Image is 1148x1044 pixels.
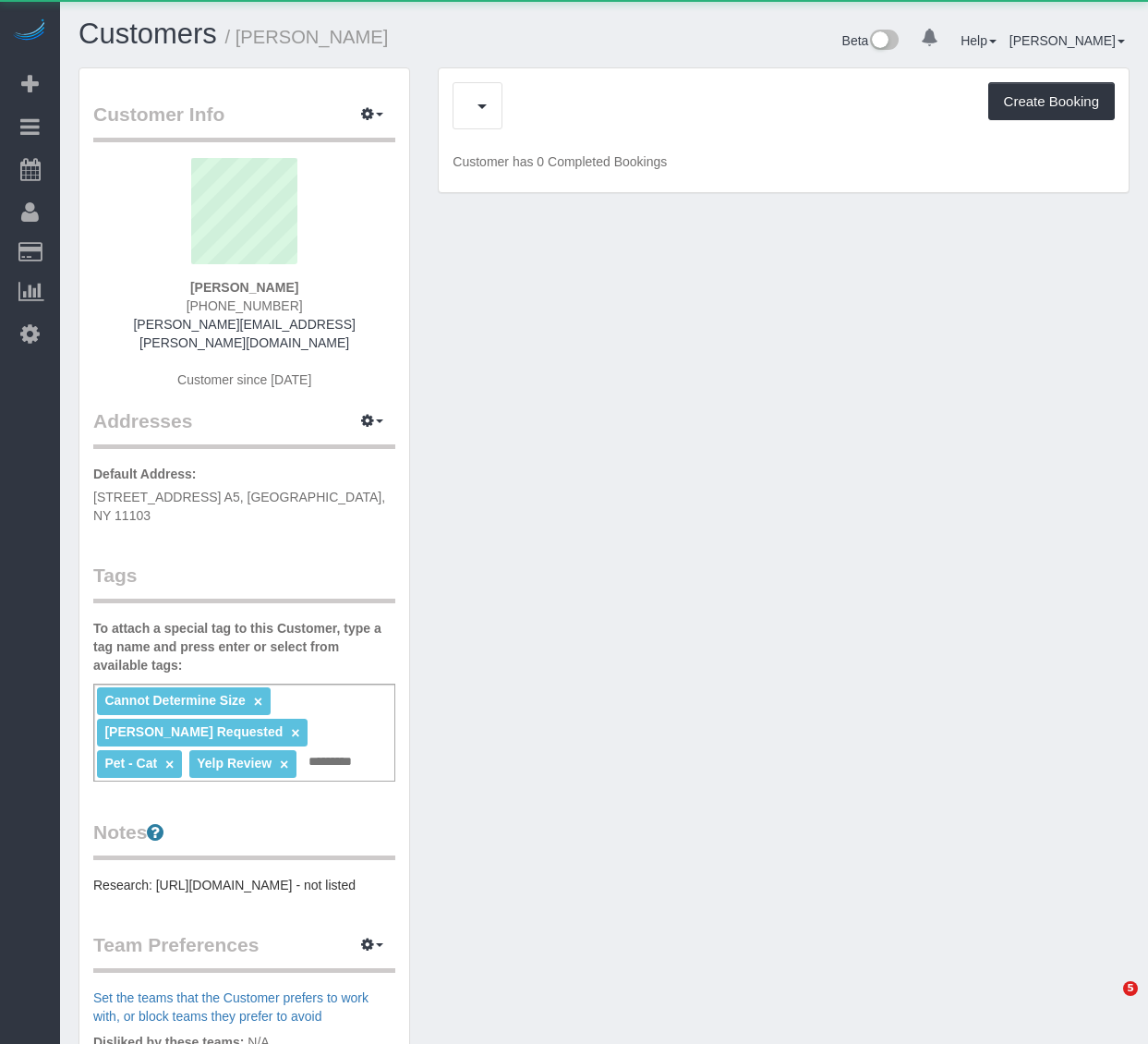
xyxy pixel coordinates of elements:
small: / [PERSON_NAME] [225,27,389,47]
span: Cannot Determine Size [104,693,245,708]
a: [PERSON_NAME] [1009,33,1125,48]
a: Customers [79,18,217,50]
img: New interface [868,30,899,54]
a: × [165,757,174,772]
iframe: Intercom live chat [1085,981,1130,1026]
label: Default Address: [93,465,197,483]
span: [PHONE_NUMBER] [187,298,303,313]
strong: [PERSON_NAME] [190,280,298,295]
a: × [280,757,288,772]
p: Customer has 0 Completed Bookings [453,152,1115,171]
span: [STREET_ADDRESS] A5, [GEOGRAPHIC_DATA], NY 11103 [93,490,385,523]
span: Pet - Cat [104,756,157,771]
span: Yelp Review [197,756,272,771]
legend: Team Preferences [93,931,395,973]
a: Help [961,33,997,48]
a: Beta [842,33,900,48]
a: × [291,725,299,741]
pre: Research: [URL][DOMAIN_NAME] - not listed [93,876,395,894]
legend: Tags [93,562,395,603]
label: To attach a special tag to this Customer, type a tag name and press enter or select from availabl... [93,619,395,674]
button: Create Booking [988,82,1115,121]
span: [PERSON_NAME] Requested [104,724,283,739]
span: Customer since [DATE] [177,372,311,387]
legend: Customer Info [93,101,395,142]
img: Automaid Logo [11,18,48,44]
span: 5 [1123,981,1138,996]
a: Set the teams that the Customer prefers to work with, or block teams they prefer to avoid [93,990,369,1024]
a: × [254,694,262,710]
legend: Notes [93,819,395,860]
a: [PERSON_NAME][EMAIL_ADDRESS][PERSON_NAME][DOMAIN_NAME] [133,317,355,350]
